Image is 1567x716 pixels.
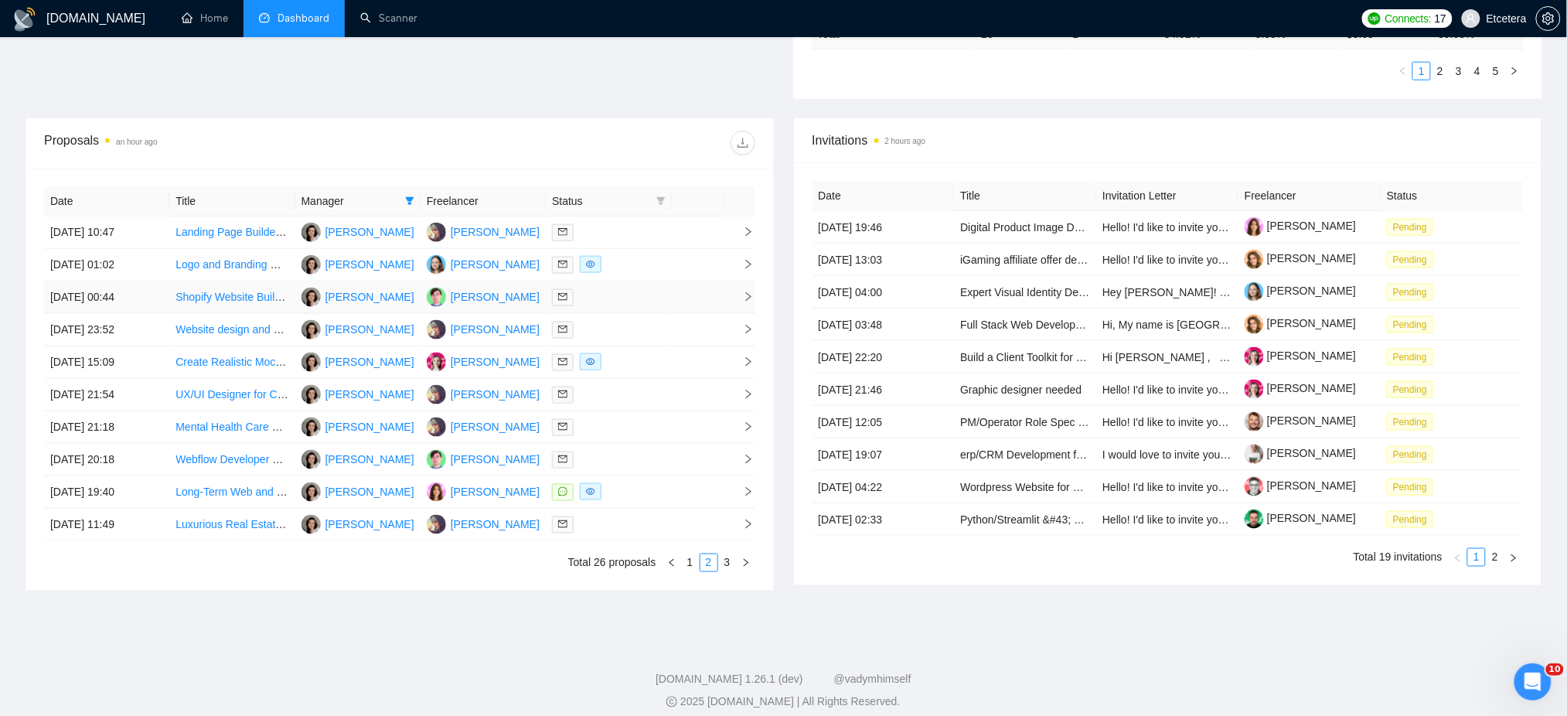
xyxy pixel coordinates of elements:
td: iGaming affiliate offer development [954,244,1096,276]
span: Pending [1387,284,1433,301]
td: [DATE] 03:48 [812,309,955,341]
img: c1qvStQl1zOZ1p4JlAqOAgVKIAP2zxwJfXq9-5qzgDvfiznqwN5naO0dlR9WjNt14c [1245,380,1264,399]
a: TT[PERSON_NAME] [301,290,414,302]
a: PS[PERSON_NAME] [427,322,540,335]
td: [DATE] 02:33 [812,503,955,536]
div: [PERSON_NAME] [325,256,414,273]
a: searchScanner [360,12,417,25]
td: [DATE] 20:18 [44,444,169,476]
div: Proposals [44,131,400,155]
img: c1b9JySzac4x4dgsEyqnJHkcyMhtwYhRX20trAqcVMGYnIMrxZHAKhfppX9twvsE1T [1245,315,1264,334]
div: [PERSON_NAME] [451,256,540,273]
a: PS[PERSON_NAME] [427,420,540,432]
img: TT [301,288,321,307]
span: 10 [1546,663,1564,676]
div: [PERSON_NAME] [325,288,414,305]
td: Build a Client Toolkit for FIFA 2026 (Requires Ideation, Copy and Design) [954,341,1096,373]
span: filter [653,189,669,213]
span: 17 [1435,10,1446,27]
a: TT[PERSON_NAME] [301,517,414,530]
a: TT[PERSON_NAME] [301,420,414,432]
span: dashboard [259,12,270,23]
img: c1j3LM-P8wYGiNJFOz_ykoDtzB4IbR1eXHCmdn6mkzey13rf0U2oYvbmCfs7AXqnBj [1245,510,1264,529]
a: PS[PERSON_NAME] [427,517,540,530]
img: c1Ztns_PlkZmqQg2hxOAB3KrB-2UgfwRbY9QtdsXzD6WDZPCtFtyWXKn0el6RrVcf5 [1245,477,1264,496]
a: PM/Operator Role Spec — AI Initiative Lead (Freelance / Part-time) [960,416,1283,428]
a: 2 [1487,549,1504,566]
a: [PERSON_NAME] [1245,252,1356,264]
li: 5 [1487,62,1505,80]
td: [DATE] 00:44 [44,281,169,314]
img: c1NdFSSq5pE7yJXLBGcW9jxywT2An-n1bQdnmEQLKZck98X2hTGgPQuB7FTf41YUiT [1245,412,1264,431]
span: Pending [1387,381,1433,398]
a: Pending [1387,318,1439,330]
td: Digital Product Image Designer [954,211,1096,244]
td: [DATE] 15:09 [44,346,169,379]
td: PM/Operator Role Spec — AI Initiative Lead (Freelance / Part-time) [954,406,1096,438]
img: VY [427,255,446,274]
div: [PERSON_NAME] [451,321,540,338]
span: Connects: [1385,10,1432,27]
img: c1Hg7SEEXlRSL7qw9alyXYuBTAoT3mZQnK_sLPzbWuX01cxZ_vFNQqRjIsovb9WlI0 [1245,445,1264,464]
a: Build a Client Toolkit for FIFA 2026 (Requires Ideation, Copy and Design) [960,351,1310,363]
span: message [558,487,567,496]
a: DM[PERSON_NAME] [427,452,540,465]
a: erp/CRM Development for Beverage Industry [960,448,1177,461]
div: [PERSON_NAME] [451,288,540,305]
td: Long-Term Web and Graphic Designer (WordPress and Shopify) [169,476,295,509]
a: DM[PERSON_NAME] [427,290,540,302]
td: Full Stack Web Developer for Online Travel Platform [954,309,1096,341]
iframe: Intercom live chat [1514,663,1552,701]
td: [DATE] 13:03 [812,244,955,276]
div: [PERSON_NAME] [325,223,414,240]
span: Pending [1387,446,1433,463]
li: Next Page [1504,548,1523,567]
span: mail [558,325,567,334]
img: PS [427,515,446,534]
td: [DATE] 04:22 [812,471,955,503]
td: Wordpress Website for Mulitfamily Property [954,471,1096,503]
span: right [741,558,751,568]
img: TT [301,418,321,437]
span: Invitations [812,131,1524,150]
a: 3 [719,554,736,571]
li: 4 [1468,62,1487,80]
a: Mental Health Care Website Redesign - Web Designer Needed [175,421,479,433]
a: 4 [1469,63,1486,80]
a: homeHome [182,12,228,25]
span: mail [558,260,567,269]
a: PD[PERSON_NAME] [427,485,540,497]
td: [DATE] 21:18 [44,411,169,444]
button: left [663,554,681,572]
span: right [1510,66,1519,76]
span: right [731,292,754,302]
td: Shopify Website Build Specialist Needed [169,281,295,314]
th: Manager [295,186,421,217]
td: [DATE] 01:02 [44,249,169,281]
div: [PERSON_NAME] [451,451,540,468]
td: [DATE] 11:49 [44,509,169,541]
a: Pending [1387,448,1439,460]
a: [PERSON_NAME] [1245,382,1356,394]
th: Title [169,186,295,217]
td: Webflow Developer – Pixel-Perfect Figma Implementation [169,444,295,476]
span: right [731,356,754,367]
td: Python/Streamlit &#43; FastAPI Engineer for Construction Draw App v1 (SQLite→Postgres, GCP) [954,503,1096,536]
img: PS [427,223,446,242]
div: [PERSON_NAME] [451,483,540,500]
span: right [731,519,754,530]
a: Python/Streamlit &#43; FastAPI Engineer for Construction Draw App v1 (SQLite→Postgres, GCP) [960,513,1429,526]
a: UX/UI Designer for Curriculum Platform [175,388,365,401]
li: 1 [1467,548,1486,567]
a: [PERSON_NAME] [1245,349,1356,362]
div: [PERSON_NAME] [451,353,540,370]
a: Pending [1387,220,1439,233]
time: 2 hours ago [885,137,926,145]
a: TT[PERSON_NAME] [301,485,414,497]
a: PS[PERSON_NAME] [427,387,540,400]
span: setting [1537,12,1560,25]
th: Date [44,186,169,217]
span: copyright [666,697,677,707]
a: Landing Page Builder for 7-Figure Brand [175,226,370,238]
span: right [1509,554,1518,563]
